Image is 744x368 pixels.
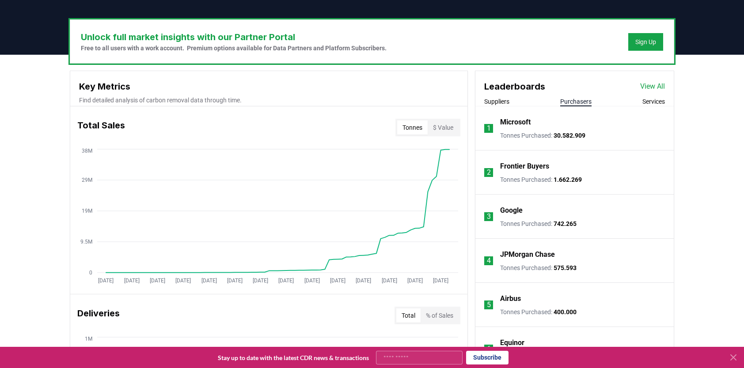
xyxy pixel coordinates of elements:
p: 1 [487,123,491,134]
a: Microsoft [500,117,531,128]
a: Google [500,205,523,216]
p: 6 [487,344,491,354]
span: 1.662.269 [554,176,582,183]
p: 4 [487,255,491,266]
tspan: [DATE] [356,278,372,284]
p: Tonnes Purchased : [500,308,577,316]
span: 742.265 [554,220,577,227]
button: Services [642,97,665,106]
button: % of Sales [421,308,459,323]
a: JPMorgan Chase [500,249,555,260]
a: Frontier Buyers [500,161,549,172]
tspan: [DATE] [330,278,345,284]
p: 5 [487,300,491,310]
p: Tonnes Purchased : [500,219,577,228]
h3: Key Metrics [79,80,459,93]
p: 3 [487,211,491,222]
h3: Unlock full market insights with our Partner Portal [81,30,387,44]
tspan: [DATE] [98,278,114,284]
a: Sign Up [635,38,656,46]
button: Total [396,308,421,323]
h3: Total Sales [77,119,125,136]
tspan: [DATE] [150,278,165,284]
h3: Leaderboards [484,80,545,93]
tspan: [DATE] [201,278,217,284]
span: 575.593 [554,264,577,271]
tspan: [DATE] [279,278,294,284]
tspan: [DATE] [304,278,320,284]
p: Tonnes Purchased : [500,175,582,184]
button: Tonnes [397,120,428,135]
button: Sign Up [628,33,663,51]
a: Equinor [500,338,524,348]
h3: Deliveries [77,307,120,324]
tspan: [DATE] [253,278,268,284]
p: Free to all users with a work account. Premium options available for Data Partners and Platform S... [81,44,387,53]
p: Find detailed analysis of carbon removal data through time. [79,96,459,105]
a: Airbus [500,293,521,304]
tspan: [DATE] [407,278,423,284]
tspan: 0 [89,270,92,276]
tspan: 38M [82,148,92,154]
tspan: 9.5M [80,239,92,245]
span: 400.000 [554,308,577,315]
button: Purchasers [560,97,592,106]
tspan: [DATE] [433,278,448,284]
button: Suppliers [484,97,509,106]
tspan: [DATE] [382,278,397,284]
tspan: [DATE] [124,278,140,284]
a: View All [640,81,665,92]
tspan: [DATE] [175,278,191,284]
tspan: 29M [82,177,92,183]
tspan: 19M [82,208,92,214]
p: Tonnes Purchased : [500,131,585,140]
span: 30.582.909 [554,132,585,139]
p: Tonnes Purchased : [500,263,577,272]
button: $ Value [428,120,459,135]
tspan: [DATE] [227,278,243,284]
p: 2 [487,167,491,178]
tspan: 1M [85,336,92,342]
